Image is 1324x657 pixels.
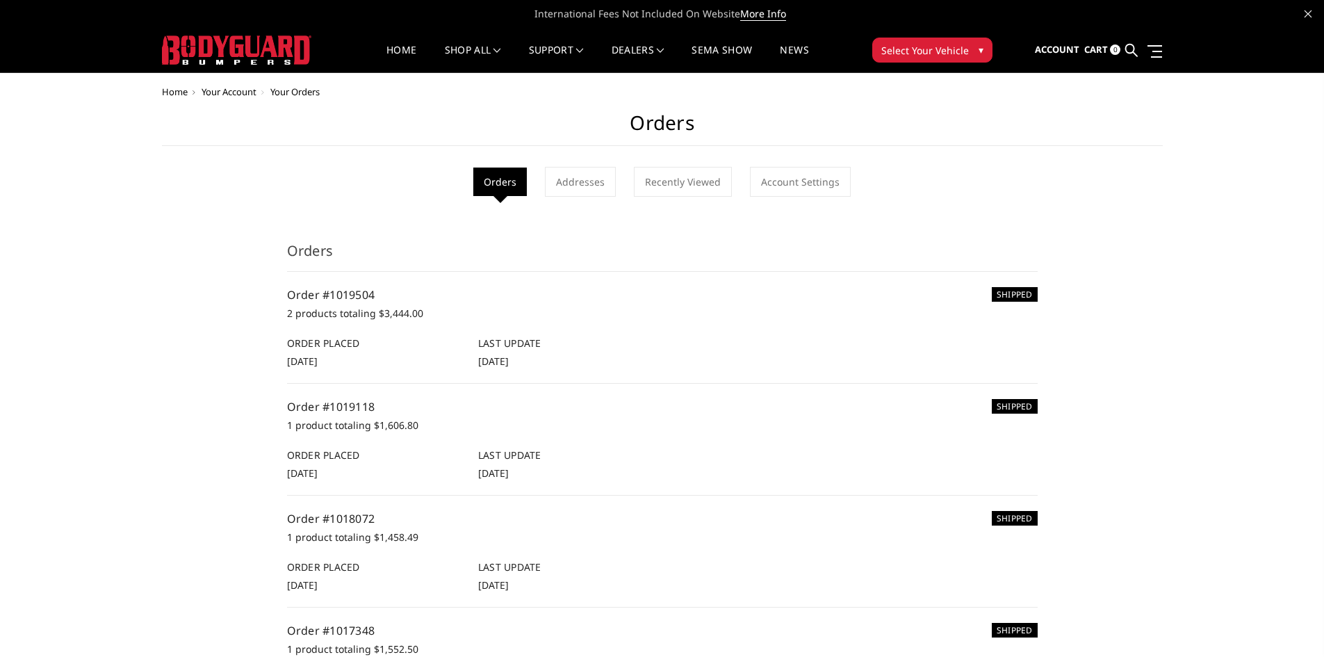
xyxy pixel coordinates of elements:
[750,167,851,197] a: Account Settings
[979,42,983,57] span: ▾
[287,287,375,302] a: Order #1019504
[287,623,375,638] a: Order #1017348
[270,86,320,98] span: Your Orders
[202,86,256,98] a: Your Account
[992,623,1038,638] h6: SHIPPED
[478,355,509,368] span: [DATE]
[992,399,1038,414] h6: SHIPPED
[992,287,1038,302] h6: SHIPPED
[881,43,969,58] span: Select Your Vehicle
[287,355,318,368] span: [DATE]
[612,45,664,72] a: Dealers
[780,45,808,72] a: News
[162,111,1163,146] h1: Orders
[287,336,464,350] h6: Order Placed
[478,467,509,480] span: [DATE]
[287,241,1038,272] h3: Orders
[287,511,375,526] a: Order #1018072
[287,560,464,574] h6: Order Placed
[1035,31,1079,69] a: Account
[287,417,1038,434] p: 1 product totaling $1,606.80
[287,305,1038,322] p: 2 products totaling $3,444.00
[872,38,992,63] button: Select Your Vehicle
[634,167,732,197] a: Recently Viewed
[478,448,655,462] h6: Last Update
[1084,31,1120,69] a: Cart 0
[162,86,188,98] a: Home
[1084,43,1108,56] span: Cart
[287,399,375,414] a: Order #1019118
[1110,44,1120,55] span: 0
[386,45,416,72] a: Home
[1035,43,1079,56] span: Account
[545,167,616,197] a: Addresses
[992,511,1038,526] h6: SHIPPED
[473,168,527,196] li: Orders
[287,448,464,462] h6: Order Placed
[287,467,318,480] span: [DATE]
[445,45,501,72] a: shop all
[478,560,655,574] h6: Last Update
[478,578,509,592] span: [DATE]
[287,529,1038,546] p: 1 product totaling $1,458.49
[478,336,655,350] h6: Last Update
[162,35,311,65] img: BODYGUARD BUMPERS
[529,45,584,72] a: Support
[287,578,318,592] span: [DATE]
[692,45,752,72] a: SEMA Show
[740,7,786,21] a: More Info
